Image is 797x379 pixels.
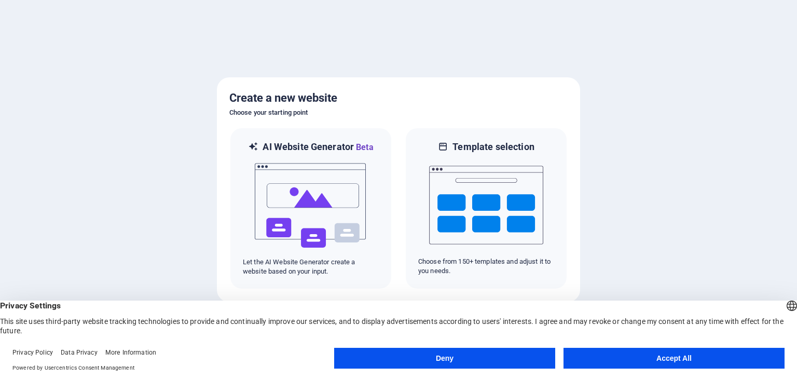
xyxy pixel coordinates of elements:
h6: AI Website Generator [263,141,373,154]
p: Let the AI Website Generator create a website based on your input. [243,258,379,276]
h6: Template selection [452,141,534,153]
span: Beta [354,142,374,152]
h6: Choose your starting point [229,106,568,119]
div: AI Website GeneratorBetaaiLet the AI Website Generator create a website based on your input. [229,127,392,290]
img: ai [254,154,368,258]
div: Template selectionChoose from 150+ templates and adjust it to you needs. [405,127,568,290]
h5: Create a new website [229,90,568,106]
p: Choose from 150+ templates and adjust it to you needs. [418,257,554,276]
